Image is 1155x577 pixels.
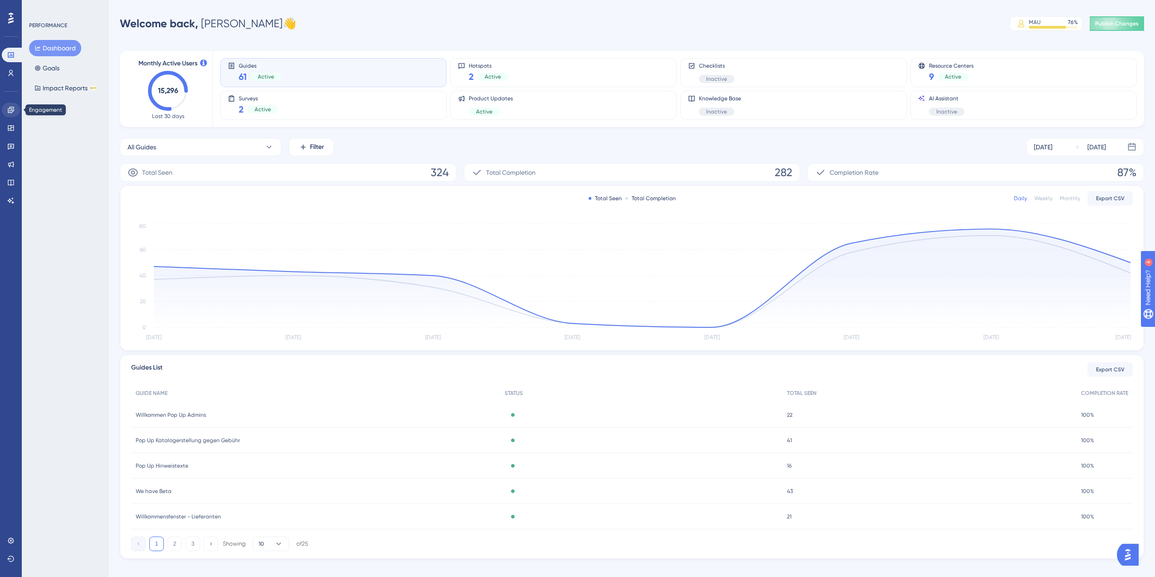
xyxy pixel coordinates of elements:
span: 100% [1081,513,1094,520]
button: 2 [167,537,182,551]
span: Willkommen Pop Up Admins [136,411,206,419]
span: Resource Centers [929,62,973,69]
button: All Guides [120,138,281,156]
span: 43 [787,488,793,495]
div: [PERSON_NAME] 👋 [120,16,296,31]
span: Pop Up Katalogerstellung gegen Gebühr [136,437,240,444]
span: 2 [239,103,244,116]
span: Checklists [699,62,734,69]
span: Publish Changes [1095,20,1139,27]
tspan: [DATE] [983,334,999,340]
span: Active [945,73,961,80]
span: Active [476,108,492,115]
span: Pop Up Hinweistexte [136,462,188,469]
span: Export CSV [1096,366,1125,373]
tspan: [DATE] [146,334,162,340]
button: Impact ReportsBETA [29,80,103,96]
tspan: [DATE] [285,334,301,340]
div: [DATE] [1034,142,1052,153]
span: Need Help? [21,2,57,13]
span: Monthly Active Users [138,58,197,69]
span: 22 [787,411,792,419]
tspan: 0 [143,324,146,330]
span: 100% [1081,488,1094,495]
div: 4 [63,5,66,12]
span: All Guides [128,142,156,153]
div: of 25 [296,540,308,548]
tspan: 60 [140,247,146,253]
div: MAU [1029,19,1041,26]
tspan: [DATE] [1116,334,1131,340]
div: Showing [223,540,246,548]
span: Willkommensfenster - Lieferanten [136,513,221,520]
span: Product Updates [469,95,513,102]
span: Inactive [936,108,957,115]
button: Export CSV [1087,191,1133,206]
span: STATUS [505,390,523,397]
text: 15,296 [158,86,178,95]
button: 3 [186,537,200,551]
span: 16 [787,462,791,469]
div: 76 % [1068,19,1078,26]
span: 21 [787,513,791,520]
div: [DATE] [1087,142,1106,153]
span: 100% [1081,411,1094,419]
button: Filter [289,138,334,156]
span: Export CSV [1096,195,1125,202]
span: 9 [929,70,934,83]
span: Guides [239,62,281,69]
div: Monthly [1060,195,1080,202]
tspan: [DATE] [425,334,441,340]
tspan: [DATE] [704,334,720,340]
span: Total Completion [486,167,536,178]
span: Inactive [706,75,727,83]
button: Dashboard [29,40,81,56]
button: Publish Changes [1090,16,1144,31]
tspan: [DATE] [844,334,859,340]
div: PERFORMANCE [29,22,67,29]
tspan: 20 [140,298,146,305]
span: 100% [1081,462,1094,469]
tspan: 80 [139,223,146,229]
tspan: 40 [139,272,146,279]
span: 87% [1117,165,1136,180]
div: Total Completion [625,195,676,202]
button: Goals [29,60,65,76]
div: Total Seen [589,195,622,202]
span: GUIDE NAME [136,390,167,397]
span: Knowledge Base [699,95,741,102]
span: Welcome back, [120,17,198,30]
span: 61 [239,70,247,83]
button: 1 [149,537,164,551]
span: Active [255,106,271,113]
span: 100% [1081,437,1094,444]
div: Daily [1014,195,1027,202]
span: 324 [431,165,449,180]
span: Guides List [131,362,162,377]
div: Weekly [1034,195,1052,202]
button: Export CSV [1087,362,1133,377]
span: Total Seen [142,167,172,178]
iframe: UserGuiding AI Assistant Launcher [1117,541,1144,568]
div: BETA [89,86,98,90]
span: 282 [775,165,792,180]
button: 10 [253,537,289,551]
span: Active [258,73,274,80]
span: We have Beta [136,488,172,495]
span: Hotspots [469,62,508,69]
tspan: [DATE] [565,334,580,340]
span: 2 [469,70,474,83]
span: Inactive [706,108,727,115]
span: Filter [310,142,324,153]
span: Last 30 days [152,113,184,120]
span: 10 [259,540,264,547]
span: AI Assistant [929,95,964,102]
span: COMPLETION RATE [1081,390,1128,397]
span: Completion Rate [830,167,879,178]
span: TOTAL SEEN [787,390,816,397]
span: 41 [787,437,792,444]
span: Active [485,73,501,80]
span: Surveys [239,95,278,101]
